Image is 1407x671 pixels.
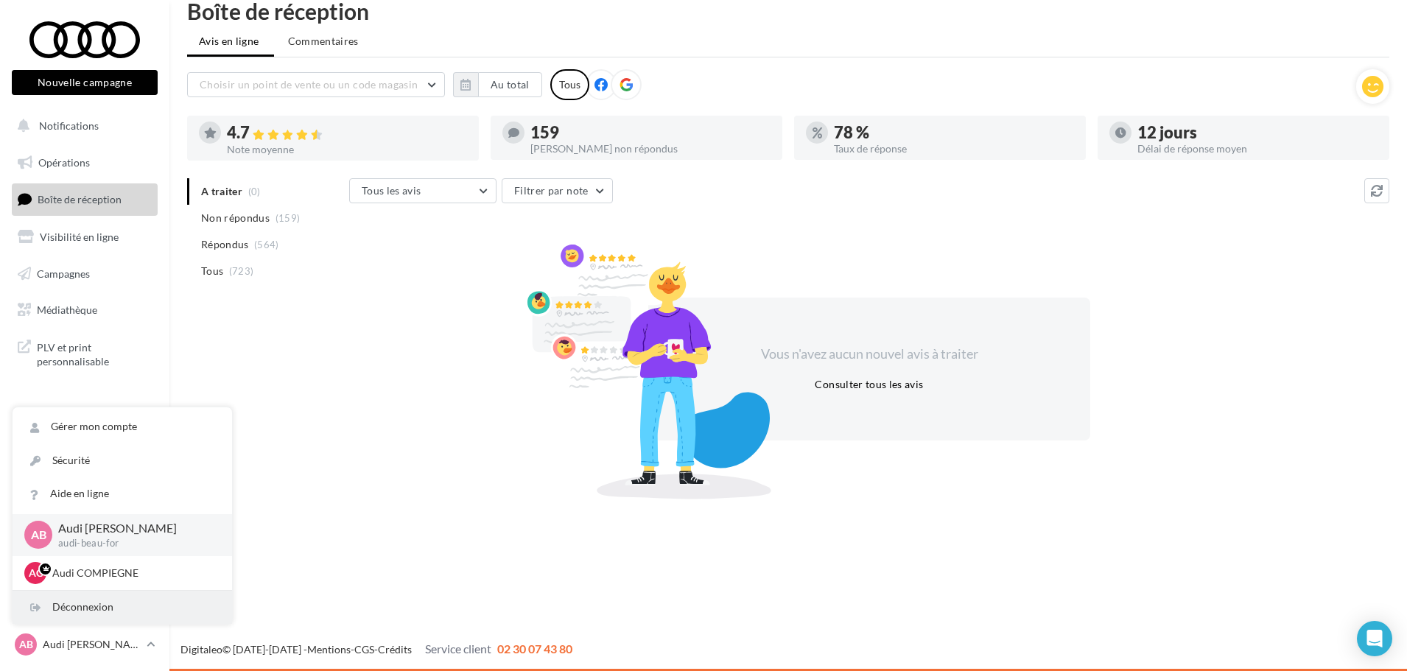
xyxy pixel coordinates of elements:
[37,337,152,369] span: PLV et print personnalisable
[502,178,613,203] button: Filtrer par note
[9,110,155,141] button: Notifications
[201,264,223,278] span: Tous
[229,265,254,277] span: (723)
[13,410,232,443] a: Gérer mon compte
[37,303,97,316] span: Médiathèque
[9,331,161,375] a: PLV et print personnalisable
[425,642,491,656] span: Service client
[834,124,1074,141] div: 78 %
[201,237,249,252] span: Répondus
[40,231,119,243] span: Visibilité en ligne
[276,212,301,224] span: (159)
[19,637,33,652] span: AB
[9,259,161,289] a: Campagnes
[9,222,161,253] a: Visibilité en ligne
[1137,144,1378,154] div: Délai de réponse moyen
[9,295,161,326] a: Médiathèque
[1357,621,1392,656] div: Open Intercom Messenger
[38,193,122,205] span: Boîte de réception
[378,643,412,656] a: Crédits
[13,444,232,477] a: Sécurité
[9,183,161,215] a: Boîte de réception
[288,34,359,49] span: Commentaires
[201,211,270,225] span: Non répondus
[362,184,421,197] span: Tous les avis
[307,643,351,656] a: Mentions
[37,267,90,279] span: Campagnes
[58,537,208,550] p: audi-beau-for
[180,643,222,656] a: Digitaleo
[809,376,929,393] button: Consulter tous les avis
[187,72,445,97] button: Choisir un point de vente ou un code magasin
[834,144,1074,154] div: Taux de réponse
[200,78,418,91] span: Choisir un point de vente ou un code magasin
[453,72,542,97] button: Au total
[12,630,158,658] a: AB Audi [PERSON_NAME]
[13,477,232,510] a: Aide en ligne
[38,156,90,169] span: Opérations
[743,345,996,364] div: Vous n'avez aucun nouvel avis à traiter
[478,72,542,97] button: Au total
[12,70,158,95] button: Nouvelle campagne
[29,566,43,580] span: AC
[550,69,589,100] div: Tous
[43,637,141,652] p: Audi [PERSON_NAME]
[349,178,497,203] button: Tous les avis
[497,642,572,656] span: 02 30 07 43 80
[39,119,99,132] span: Notifications
[13,591,232,624] div: Déconnexion
[254,239,279,250] span: (564)
[227,144,467,155] div: Note moyenne
[31,527,46,544] span: AB
[530,144,771,154] div: [PERSON_NAME] non répondus
[530,124,771,141] div: 159
[9,147,161,178] a: Opérations
[354,643,374,656] a: CGS
[58,520,208,537] p: Audi [PERSON_NAME]
[1137,124,1378,141] div: 12 jours
[52,566,214,580] p: Audi COMPIEGNE
[180,643,572,656] span: © [DATE]-[DATE] - - -
[227,124,467,141] div: 4.7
